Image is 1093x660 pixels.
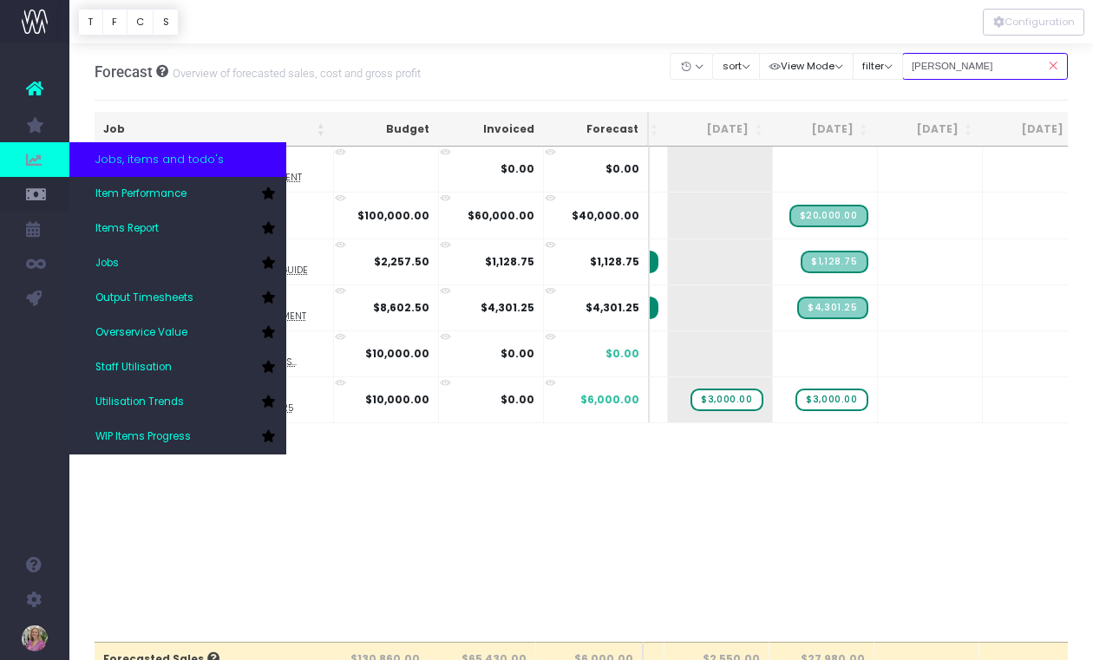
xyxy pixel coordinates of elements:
a: Utilisation Trends [69,385,286,420]
input: Search... [902,53,1069,80]
strong: $0.00 [500,392,533,407]
th: Sep 25: activate to sort column ascending [771,113,876,147]
a: Staff Utilisation [69,350,286,385]
th: Invoiced [438,113,543,147]
strong: $8,602.50 [373,300,429,315]
span: Staff Utilisation [95,360,172,376]
span: Utilisation Trends [95,395,184,410]
a: Output Timesheets [69,281,286,316]
span: Streamtime Draft Invoice: [EASH1182] People & Culture Roadmap Document - Final Balance [797,297,867,319]
strong: $10,000.00 [365,392,429,407]
button: filter [853,53,903,80]
button: View Mode [759,53,854,80]
span: Jobs, items and todo's [95,151,224,168]
span: Streamtime Draft Invoice: [EASH1171] OVA Campaign Roll Out - Progress Invoice (#4) [789,205,868,227]
span: Jobs [95,256,119,271]
button: sort [712,53,760,80]
div: Vertical button group [983,9,1084,36]
th: Oct 25: activate to sort column ascending [876,113,981,147]
a: Overservice Value [69,316,286,350]
th: Job: activate to sort column ascending [95,113,334,147]
img: images/default_profile_image.png [22,625,48,651]
span: Streamtime Draft Invoice: [EASH1178] Workcover Entitlements Guide - Final Balance [801,251,867,273]
small: Overview of forecasted sales, cost and gross profit [168,63,421,81]
span: $0.00 [605,161,638,177]
span: $6,000.00 [579,392,638,408]
span: $4,301.25 [585,300,638,316]
strong: $1,128.75 [484,254,533,269]
span: Output Timesheets [95,291,193,306]
strong: $60,000.00 [467,208,533,223]
strong: $0.00 [500,346,533,361]
strong: $100,000.00 [357,208,429,223]
th: Aug 25: activate to sort column ascending [667,113,772,147]
strong: $2,257.50 [374,254,429,269]
a: Jobs [69,246,286,281]
span: Forecast [95,63,153,81]
strong: $10,000.00 [365,346,429,361]
th: Budget [334,113,439,147]
span: Items Report [95,221,159,237]
th: Nov 25: activate to sort column ascending [981,113,1086,147]
span: $40,000.00 [571,208,638,224]
button: T [78,9,103,36]
button: Configuration [983,9,1084,36]
span: Item Performance [95,186,187,202]
span: Overservice Value [95,325,187,341]
span: wayahead Sales Forecast Item [795,389,867,411]
a: Items Report [69,212,286,246]
a: Item Performance [69,177,286,212]
div: Vertical button group [78,9,179,36]
span: $0.00 [605,346,638,362]
button: C [127,9,154,36]
button: S [153,9,179,36]
span: WIP Items Progress [95,429,191,445]
a: WIP Items Progress [69,420,286,454]
button: F [102,9,128,36]
strong: $0.00 [500,161,533,176]
strong: $4,301.25 [480,300,533,315]
th: Forecast [543,113,649,147]
span: wayahead Sales Forecast Item [690,389,762,411]
span: $1,128.75 [589,254,638,270]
